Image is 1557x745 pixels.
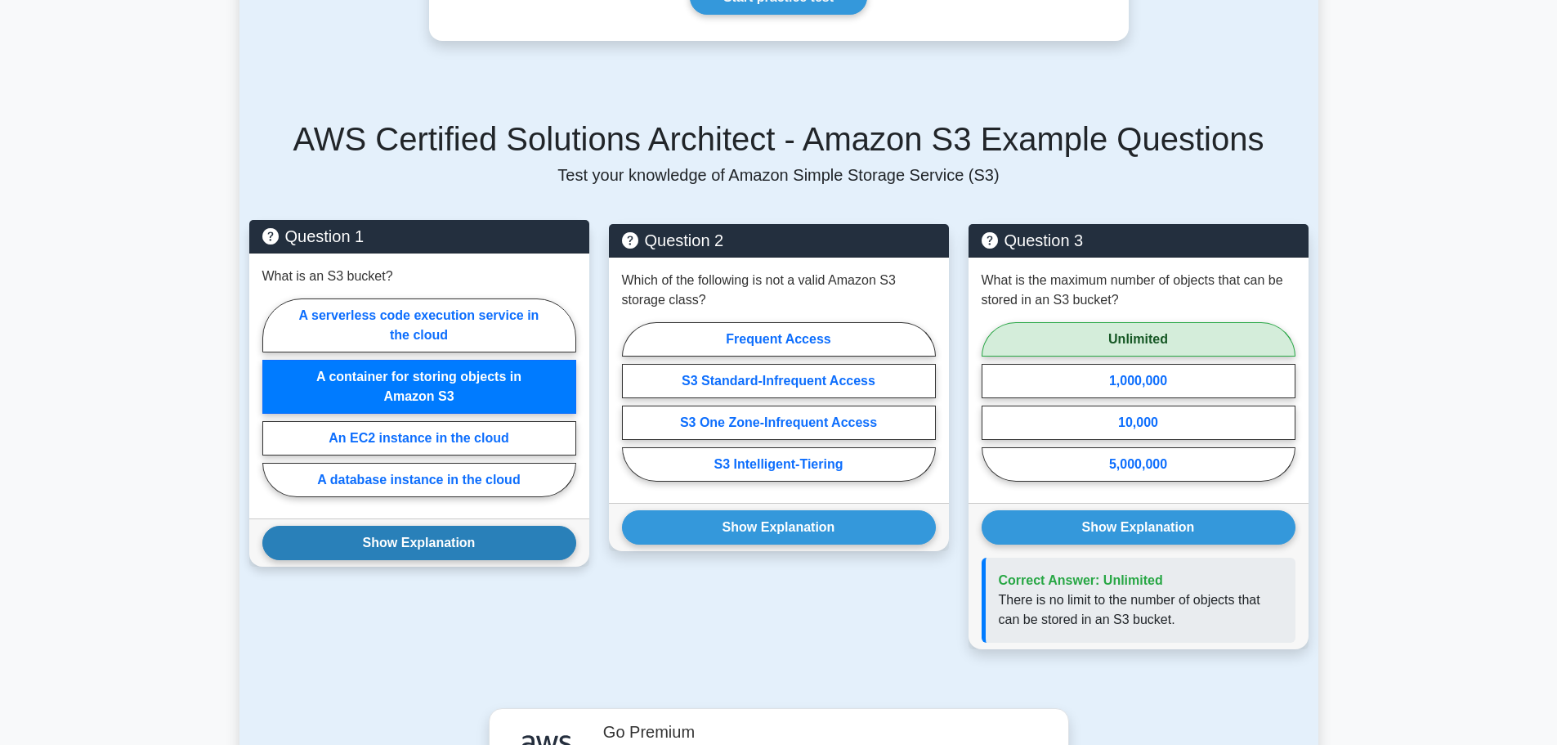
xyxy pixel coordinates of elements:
label: 1,000,000 [982,364,1295,398]
label: S3 One Zone-Infrequent Access [622,406,936,440]
button: Show Explanation [262,526,576,560]
label: 10,000 [982,406,1295,440]
p: What is the maximum number of objects that can be stored in an S3 bucket? [982,271,1295,310]
h5: Question 2 [622,231,936,250]
h5: Question 1 [262,227,576,246]
p: There is no limit to the number of objects that can be stored in an S3 bucket. [999,590,1282,630]
h5: AWS Certified Solutions Architect - Amazon S3 Example Questions [249,119,1309,159]
p: Test your knowledge of Amazon Simple Storage Service (S3) [249,165,1309,185]
label: A serverless code execution service in the cloud [262,298,576,352]
label: Unlimited [982,322,1295,357]
label: A database instance in the cloud [262,463,576,497]
label: Frequent Access [622,322,936,357]
p: Which of the following is not a valid Amazon S3 storage class? [622,271,936,310]
h5: Question 3 [982,231,1295,250]
p: What is an S3 bucket? [262,267,393,286]
span: Correct Answer: Unlimited [999,573,1163,587]
label: 5,000,000 [982,447,1295,482]
label: A container for storing objects in Amazon S3 [262,360,576,414]
button: Show Explanation [982,510,1295,545]
label: An EC2 instance in the cloud [262,421,576,456]
button: Show Explanation [622,510,936,545]
label: S3 Standard-Infrequent Access [622,364,936,398]
label: S3 Intelligent-Tiering [622,447,936,482]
